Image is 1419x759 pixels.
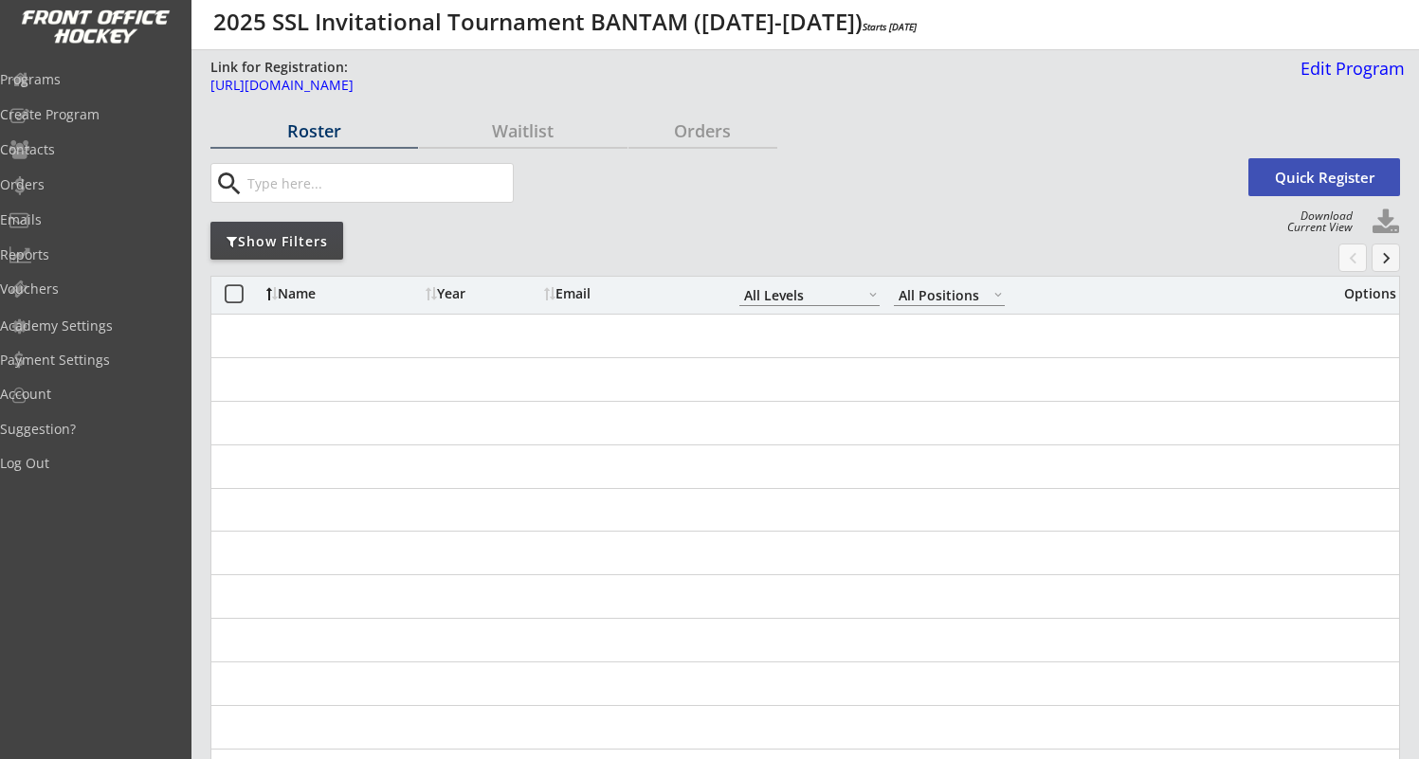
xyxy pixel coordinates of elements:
div: Year [426,287,539,300]
div: Edit Program [1293,60,1405,77]
button: Click to download full roster. Your browser settings may try to block it, check your security set... [1372,208,1400,237]
div: Link for Registration: [210,58,351,77]
button: search [213,169,245,199]
div: Orders [628,122,777,139]
a: Edit Program [1293,60,1405,93]
input: Type here... [244,164,513,202]
div: Roster [210,122,418,139]
button: Quick Register [1248,158,1400,196]
div: Name [266,287,421,300]
div: Show Filters [210,232,343,251]
div: Email [544,287,715,300]
a: [URL][DOMAIN_NAME] [210,79,1166,102]
button: keyboard_arrow_right [1372,244,1400,272]
div: Waitlist [419,122,627,139]
div: Download Current View [1278,210,1353,233]
div: Options [1329,287,1396,300]
em: Starts [DATE] [863,20,917,33]
button: chevron_left [1338,244,1367,272]
div: [URL][DOMAIN_NAME] [210,79,1166,92]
